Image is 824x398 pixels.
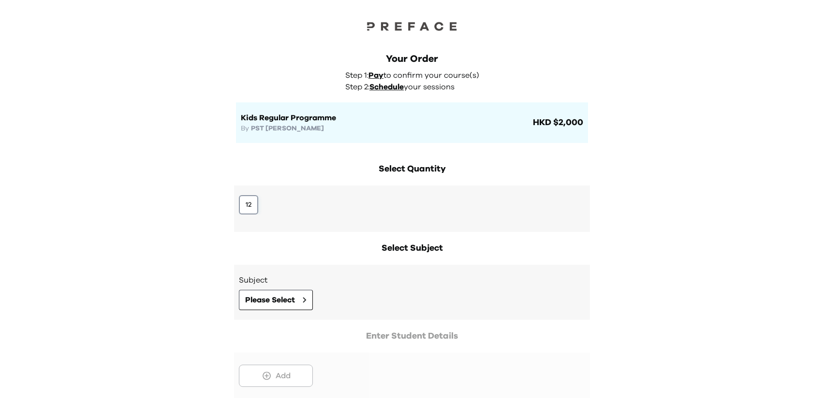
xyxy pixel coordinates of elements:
[234,242,590,255] h2: Select Subject
[239,274,585,286] h3: Subject
[245,294,295,306] span: Please Select
[368,71,383,79] span: Pay
[364,19,460,33] img: Preface Logo
[241,124,531,133] h3: By
[345,81,485,93] p: Step 2: your sessions
[236,52,588,66] div: Your Order
[251,125,324,132] span: PST [PERSON_NAME]
[369,83,404,91] span: Schedule
[239,290,313,310] button: Please Select
[345,70,485,81] p: Step 1: to confirm your course(s)
[234,162,590,176] h2: Select Quantity
[531,116,583,129] span: HKD $2,000
[239,195,258,214] button: 12
[241,112,531,124] h1: Kids Regular Programme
